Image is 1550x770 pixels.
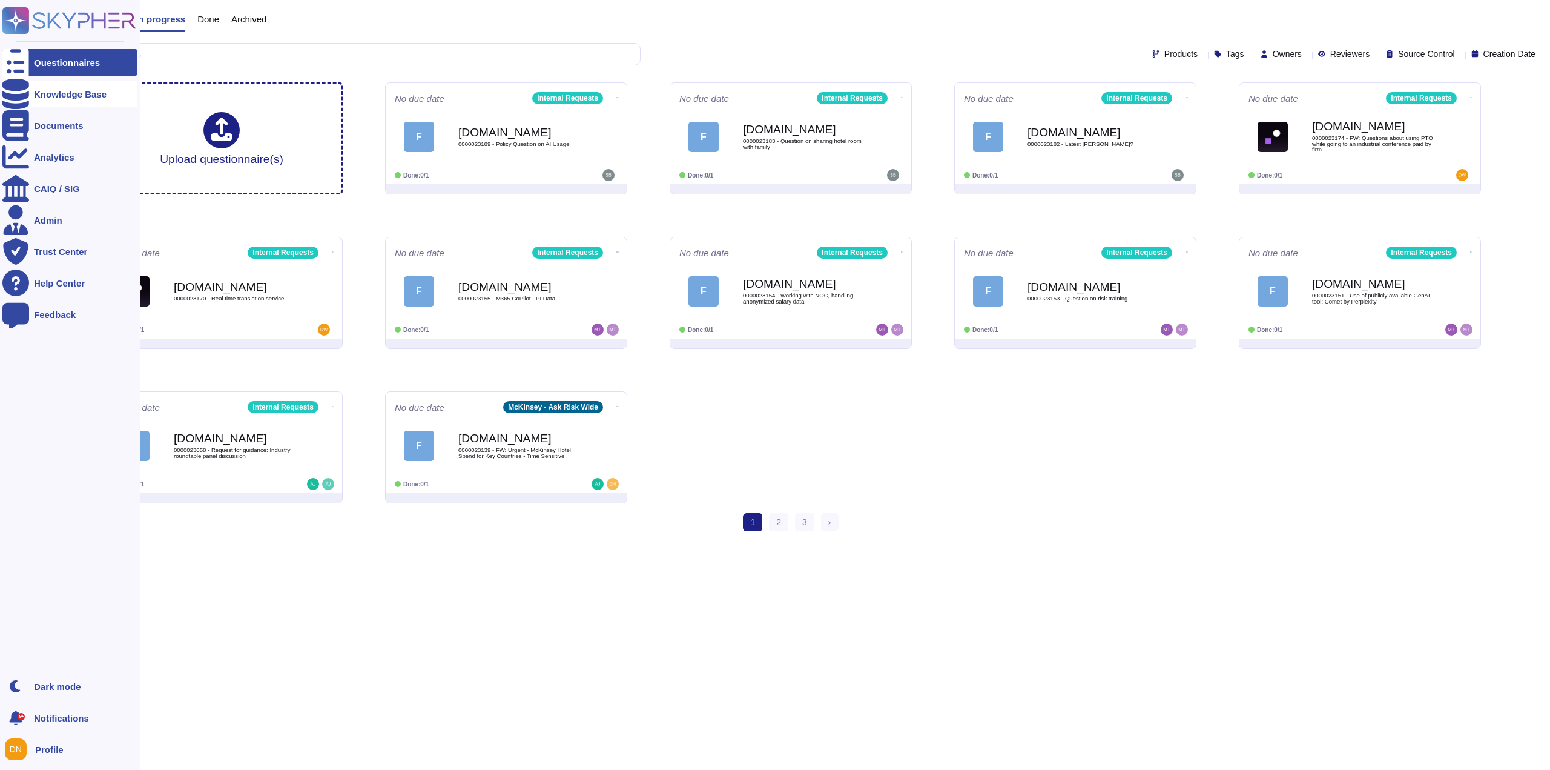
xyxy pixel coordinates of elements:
[743,513,762,531] span: 1
[1027,281,1149,293] b: [DOMAIN_NAME]
[743,124,864,135] b: [DOMAIN_NAME]
[1312,278,1433,290] b: [DOMAIN_NAME]
[743,293,864,304] span: 0000023154 - Working with NOC, handling anonymized salary data
[34,682,81,691] div: Dark mode
[1330,50,1370,58] span: Reviewers
[248,401,318,413] div: Internal Requests
[964,248,1014,257] span: No due date
[2,112,137,139] a: Documents
[1101,247,1172,259] div: Internal Requests
[1386,247,1457,259] div: Internal Requests
[1257,172,1282,179] span: Done: 0/1
[1172,169,1184,181] img: user
[607,478,619,490] img: user
[18,713,25,720] div: 9+
[688,122,719,152] div: F
[2,301,137,328] a: Feedback
[160,112,283,165] div: Upload questionnaire(s)
[743,138,864,150] span: 0000023183 - Question on sharing hotel room with family
[404,122,434,152] div: F
[48,44,640,65] input: Search by keywords
[2,144,137,170] a: Analytics
[688,276,719,307] div: F
[1258,122,1288,152] img: Logo
[34,310,76,319] div: Feedback
[1445,324,1457,336] img: user
[403,481,429,488] span: Done: 0/1
[1248,248,1298,257] span: No due date
[197,15,219,24] span: Done
[1226,50,1244,58] span: Tags
[34,58,100,67] div: Questionnaires
[136,15,185,24] span: In progress
[679,94,729,103] span: No due date
[403,172,429,179] span: Done: 0/1
[404,276,434,307] div: F
[458,433,579,444] b: [DOMAIN_NAME]
[2,736,35,763] button: user
[1101,92,1172,104] div: Internal Requests
[1483,50,1535,58] span: Creation Date
[174,447,295,459] span: 0000023058 - Request for guidance: Industry roundtable panel discussion
[1386,92,1457,104] div: Internal Requests
[34,90,107,99] div: Knowledge Base
[592,478,604,490] img: user
[876,324,888,336] img: user
[395,403,444,412] span: No due date
[688,327,713,333] span: Done: 0/1
[964,94,1014,103] span: No due date
[1273,50,1302,58] span: Owners
[35,745,64,754] span: Profile
[318,324,330,336] img: user
[607,324,619,336] img: user
[1164,50,1198,58] span: Products
[817,247,888,259] div: Internal Requests
[395,94,444,103] span: No due date
[1312,293,1433,304] span: 0000023151 - Use of publicly available GenAI tool: Comet by Perplexity
[973,276,1003,307] div: F
[887,169,899,181] img: user
[403,327,429,333] span: Done: 0/1
[972,327,998,333] span: Done: 0/1
[174,281,295,293] b: [DOMAIN_NAME]
[2,49,137,76] a: Questionnaires
[404,431,434,461] div: F
[458,127,579,138] b: [DOMAIN_NAME]
[2,270,137,296] a: Help Center
[592,324,604,336] img: user
[174,296,295,302] span: 0000023170 - Real time translation service
[1312,135,1433,153] span: 0000023174 - FW: Questions about using PTO while going to an industrial conference paid by firm
[307,478,319,490] img: user
[532,247,603,259] div: Internal Requests
[458,296,579,302] span: 0000023155 - M365 CoPilot - PI Data
[503,401,603,413] div: McKinsey - Ask Risk Wide
[743,278,864,290] b: [DOMAIN_NAME]
[1258,276,1288,307] div: F
[602,169,615,181] img: user
[458,447,579,459] span: 0000023139 - FW: Urgent - McKinsey Hotel Spend for Key Countries - Time Sensitive
[1027,141,1149,147] span: 0000023182 - Latest [PERSON_NAME]?
[769,513,788,531] a: 2
[34,279,85,288] div: Help Center
[688,172,713,179] span: Done: 0/1
[34,247,87,256] div: Trust Center
[891,324,903,336] img: user
[1460,324,1472,336] img: user
[1248,94,1298,103] span: No due date
[458,281,579,293] b: [DOMAIN_NAME]
[248,247,318,259] div: Internal Requests
[174,433,295,444] b: [DOMAIN_NAME]
[5,738,27,760] img: user
[34,121,84,130] div: Documents
[34,216,62,225] div: Admin
[973,122,1003,152] div: F
[2,207,137,233] a: Admin
[1027,296,1149,302] span: 0000023153 - Question on risk training
[322,478,334,490] img: user
[679,248,729,257] span: No due date
[1312,121,1433,132] b: [DOMAIN_NAME]
[1456,169,1468,181] img: user
[34,184,80,193] div: CAIQ / SIG
[972,172,998,179] span: Done: 0/1
[2,175,137,202] a: CAIQ / SIG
